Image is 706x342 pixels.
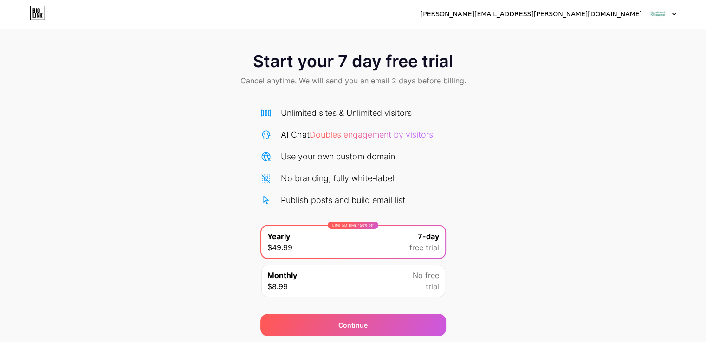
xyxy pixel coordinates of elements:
span: Doubles engagement by visitors [310,130,433,139]
span: $49.99 [267,242,292,253]
div: [PERSON_NAME][EMAIL_ADDRESS][PERSON_NAME][DOMAIN_NAME] [421,9,642,19]
div: Use your own custom domain [281,150,395,163]
div: AI Chat [281,128,433,141]
span: No free [413,270,439,281]
span: Cancel anytime. We will send you an email 2 days before billing. [240,75,466,86]
span: Start your 7 day free trial [253,52,453,70]
span: trial [426,281,439,292]
span: Yearly [267,231,290,242]
span: free trial [409,242,439,253]
span: Monthly [267,270,297,281]
div: LIMITED TIME : 50% off [328,222,378,229]
div: No branding, fully white-label [281,172,394,184]
img: offset8capital [649,5,667,23]
span: $8.99 [267,281,288,292]
div: Publish posts and build email list [281,194,405,206]
div: Continue [338,320,368,330]
span: 7-day [418,231,439,242]
div: Unlimited sites & Unlimited visitors [281,107,412,119]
